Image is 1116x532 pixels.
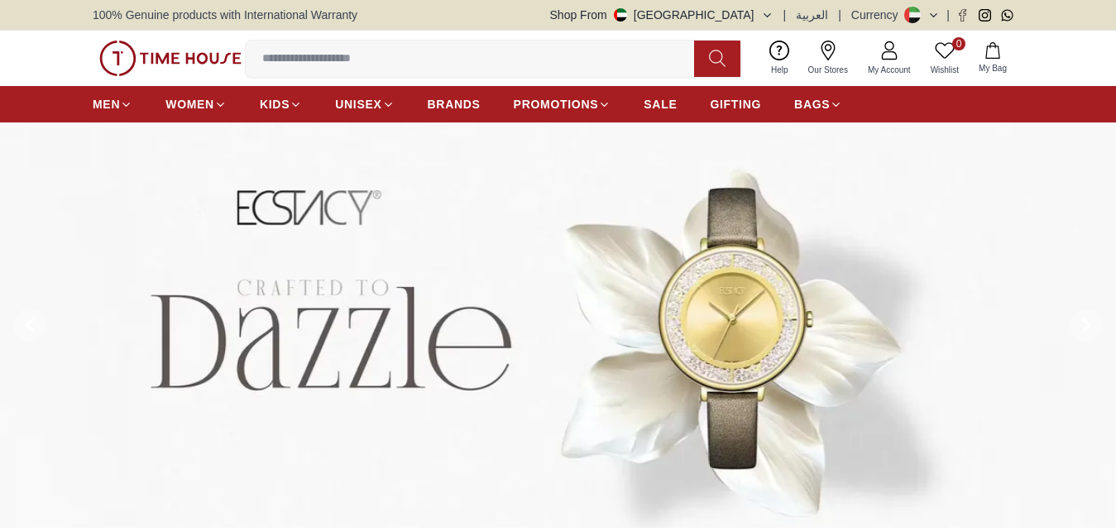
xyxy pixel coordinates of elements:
[921,37,969,79] a: 0Wishlist
[260,96,290,113] span: KIDS
[969,39,1017,78] button: My Bag
[972,62,1013,74] span: My Bag
[851,7,905,23] div: Currency
[764,64,795,76] span: Help
[710,96,761,113] span: GIFTING
[794,89,842,119] a: BAGS
[514,89,611,119] a: PROMOTIONS
[93,96,120,113] span: MEN
[946,7,950,23] span: |
[335,89,394,119] a: UNISEX
[794,96,830,113] span: BAGS
[514,96,599,113] span: PROMOTIONS
[428,96,481,113] span: BRANDS
[861,64,917,76] span: My Account
[710,89,761,119] a: GIFTING
[952,37,965,50] span: 0
[260,89,302,119] a: KIDS
[979,9,991,22] a: Instagram
[335,96,381,113] span: UNISEX
[614,8,627,22] img: United Arab Emirates
[783,7,787,23] span: |
[550,7,774,23] button: Shop From[GEOGRAPHIC_DATA]
[644,96,677,113] span: SALE
[838,7,841,23] span: |
[644,89,677,119] a: SALE
[99,41,242,76] img: ...
[798,37,858,79] a: Our Stores
[93,89,132,119] a: MEN
[165,96,214,113] span: WOMEN
[93,7,357,23] span: 100% Genuine products with International Warranty
[924,64,965,76] span: Wishlist
[956,9,969,22] a: Facebook
[761,37,798,79] a: Help
[796,7,828,23] button: العربية
[802,64,855,76] span: Our Stores
[165,89,227,119] a: WOMEN
[428,89,481,119] a: BRANDS
[1001,9,1013,22] a: Whatsapp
